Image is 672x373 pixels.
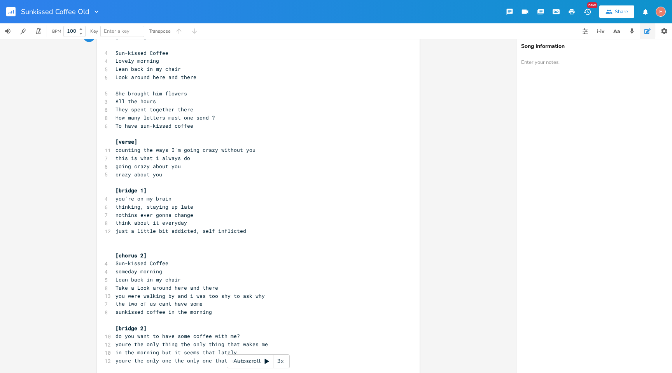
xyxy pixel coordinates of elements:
span: Lean back in my chair [115,276,181,283]
span: How many letters must one send ? [115,114,215,121]
span: [bridge 1] [115,187,147,194]
span: going crazy about you [115,163,181,170]
div: Key [90,29,98,33]
span: Sun-kissed Coffee [115,260,168,267]
span: in the morning but it seems that lately [115,349,237,356]
span: do you want to have some coffee with me? [115,333,240,340]
div: Autoscroll [227,354,290,368]
span: Sunkissed Coffee Old [21,8,89,15]
span: They spent together there [115,106,193,113]
span: nothins ever gonna change [115,211,193,218]
span: counting the ways I'm going crazy without you [115,146,255,153]
span: you were walking by and i was too shy to ask why [115,292,265,299]
button: New [579,5,595,19]
span: To have sun-kissed coffee [115,122,193,129]
span: [bridge 2] [115,325,147,332]
span: you're on my brain [115,195,171,202]
span: crazy about you [115,171,162,178]
div: New [587,2,597,8]
span: [verse] [115,138,137,145]
span: sunkissed coffee in the morning [115,308,212,315]
span: youre the only thing the only thing that wakes me [115,341,268,348]
span: youre the only one the only one that makes my [115,357,255,364]
div: Share [615,8,628,15]
span: Lovely morning [115,57,159,64]
div: Transpose [149,29,170,33]
div: Song Information [521,44,667,49]
div: fuzzyip [656,7,666,17]
span: just a little bit addicted, self inflicted [115,227,246,234]
span: Lean back in my chair [115,65,181,72]
button: Share [599,5,634,18]
span: Enter a key [104,28,129,35]
div: BPM [52,29,61,33]
span: think about it everyday [115,219,187,226]
span: someday morning [115,268,162,275]
span: Sun-kissed Coffee [115,49,168,56]
span: the two of us cant have some [115,300,203,307]
button: F [656,3,666,21]
span: Look around here and there [115,74,196,81]
div: 3x [273,354,287,368]
span: [chorus 2] [115,252,147,259]
span: this is what i always do [115,155,190,162]
span: All the hours [115,98,156,105]
span: Take a Look around here and there [115,284,218,291]
span: She brought him flowers [115,90,187,97]
span: thinking, staying up late [115,203,193,210]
